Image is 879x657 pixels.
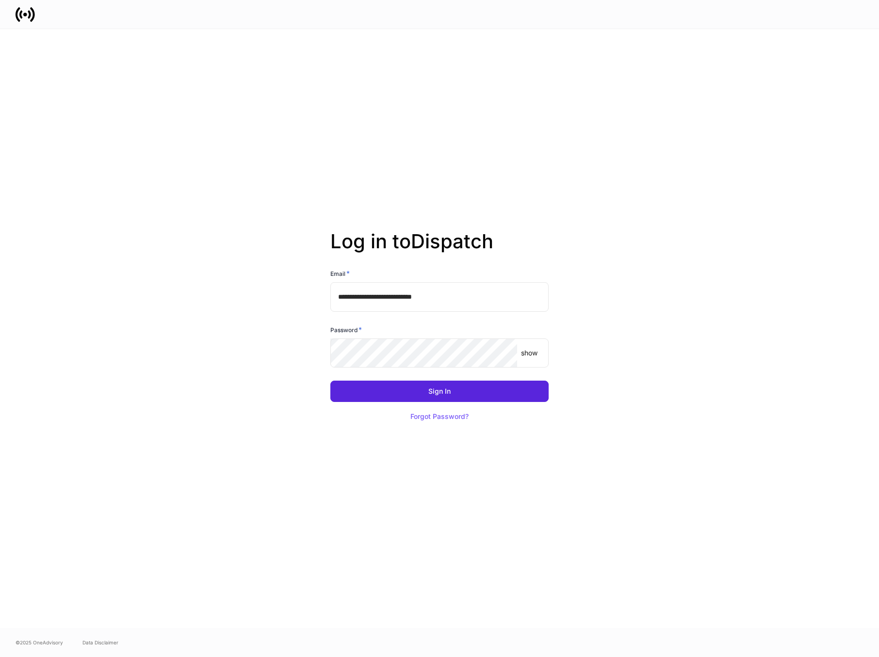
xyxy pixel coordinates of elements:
h6: Email [330,269,350,278]
a: Data Disclaimer [82,639,118,646]
div: Forgot Password? [410,413,469,420]
span: © 2025 OneAdvisory [16,639,63,646]
p: show [521,348,537,358]
h2: Log in to Dispatch [330,230,549,269]
h6: Password [330,325,362,335]
button: Forgot Password? [398,406,481,427]
div: Sign In [428,388,451,395]
button: Sign In [330,381,549,402]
